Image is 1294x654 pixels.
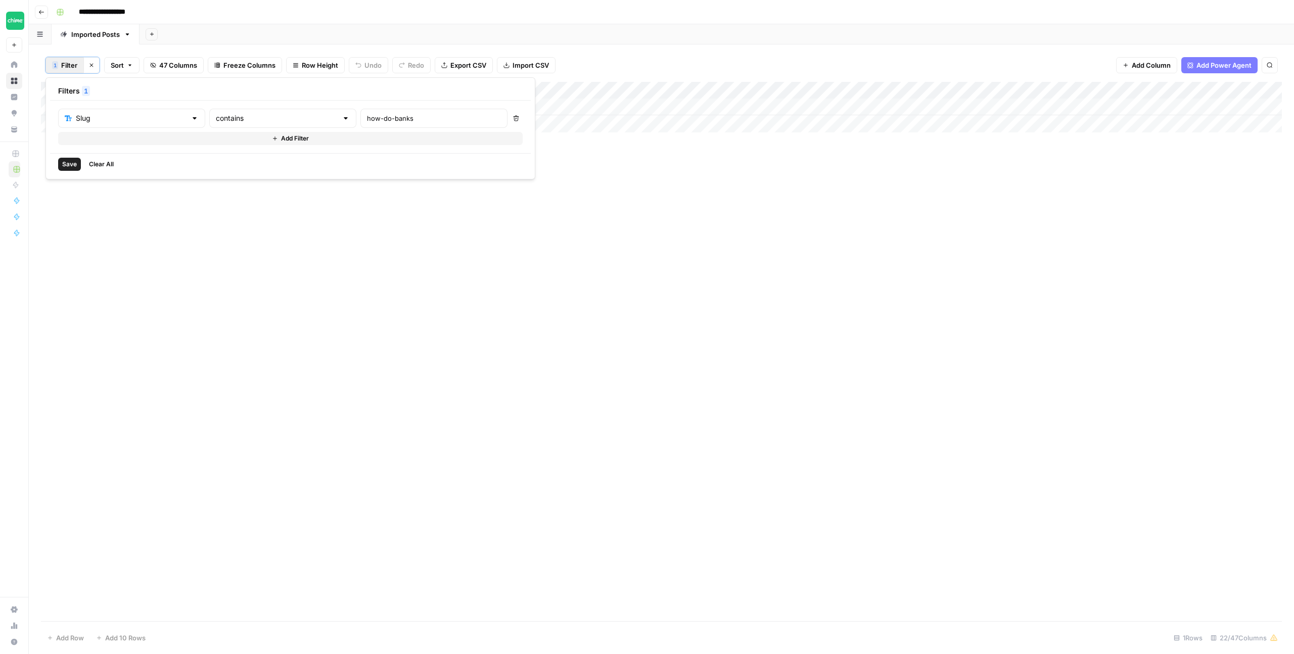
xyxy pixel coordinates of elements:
[223,60,275,70] span: Freeze Columns
[6,601,22,618] a: Settings
[435,57,493,73] button: Export CSV
[52,24,140,44] a: Imported Posts
[111,60,124,70] span: Sort
[104,57,140,73] button: Sort
[105,633,146,643] span: Add 10 Rows
[159,60,197,70] span: 47 Columns
[85,158,118,171] button: Clear All
[82,86,90,96] div: 1
[84,86,88,96] span: 1
[50,82,531,101] div: Filters
[71,29,120,39] div: Imported Posts
[302,60,338,70] span: Row Height
[497,57,556,73] button: Import CSV
[6,89,22,105] a: Insights
[61,60,77,70] span: Filter
[6,8,22,33] button: Workspace: Chime
[45,77,535,179] div: 1Filter
[364,60,382,70] span: Undo
[52,61,58,69] div: 1
[62,160,77,169] span: Save
[208,57,282,73] button: Freeze Columns
[1181,57,1258,73] button: Add Power Agent
[41,630,90,646] button: Add Row
[89,160,114,169] span: Clear All
[349,57,388,73] button: Undo
[1207,630,1282,646] div: 22/47 Columns
[1116,57,1177,73] button: Add Column
[450,60,486,70] span: Export CSV
[56,633,84,643] span: Add Row
[45,57,83,73] button: 1Filter
[6,73,22,89] a: Browse
[54,61,57,69] span: 1
[6,57,22,73] a: Home
[1132,60,1171,70] span: Add Column
[58,158,81,171] button: Save
[1196,60,1252,70] span: Add Power Agent
[6,618,22,634] a: Usage
[281,134,309,143] span: Add Filter
[6,105,22,121] a: Opportunities
[408,60,424,70] span: Redo
[6,121,22,137] a: Your Data
[6,12,24,30] img: Chime Logo
[90,630,152,646] button: Add 10 Rows
[513,60,549,70] span: Import CSV
[392,57,431,73] button: Redo
[144,57,204,73] button: 47 Columns
[6,634,22,650] button: Help + Support
[76,113,187,123] input: Slug
[58,132,523,145] button: Add Filter
[286,57,345,73] button: Row Height
[216,113,338,123] input: contains
[1170,630,1207,646] div: 1 Rows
